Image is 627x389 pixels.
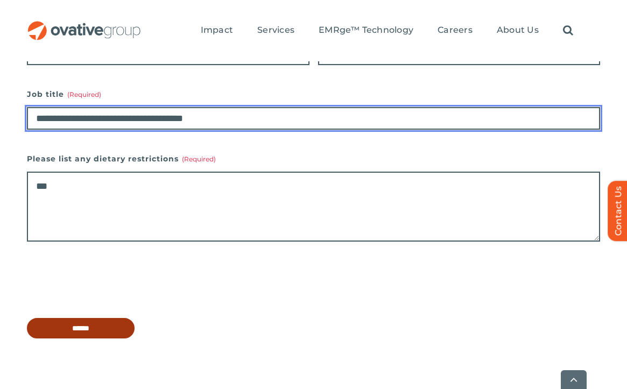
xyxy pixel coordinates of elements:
span: (Required) [67,90,101,98]
a: OG_Full_horizontal_RGB [27,20,142,30]
a: Careers [438,25,473,37]
span: Careers [438,25,473,36]
a: Services [257,25,294,37]
span: (Required) [182,155,216,163]
a: About Us [497,25,539,37]
span: About Us [497,25,539,36]
a: Impact [201,25,233,37]
span: EMRge™ Technology [319,25,413,36]
nav: Menu [201,13,573,48]
label: Please list any dietary restrictions [27,151,600,166]
span: Services [257,25,294,36]
label: Job title [27,87,600,102]
a: Search [563,25,573,37]
a: EMRge™ Technology [319,25,413,37]
span: Impact [201,25,233,36]
iframe: reCAPTCHA [27,263,191,305]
